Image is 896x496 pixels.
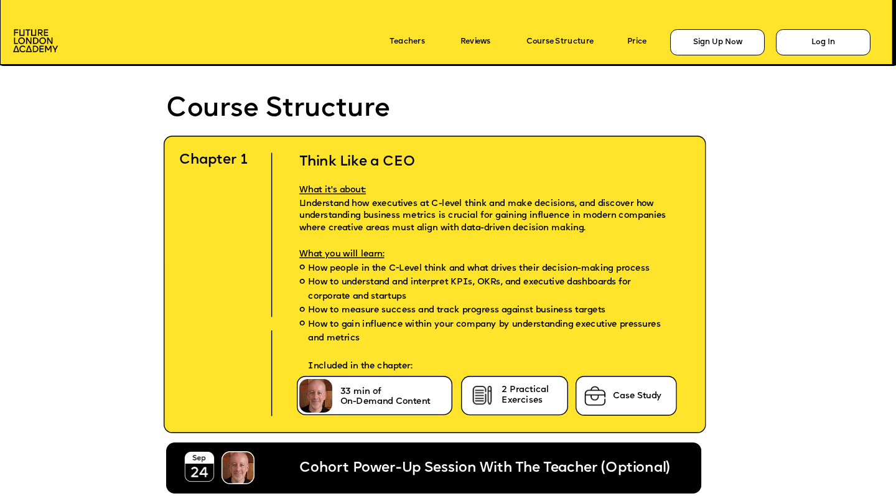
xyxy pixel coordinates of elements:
a: Price [627,38,646,47]
span: How people in the C-Level think and what drives their decision-making process [308,262,649,276]
span: On-Demand Content [340,398,431,406]
a: Reviews [460,38,490,47]
span: What you will learn: [299,250,384,258]
span: 2 Practical Exercises [502,386,551,405]
span: Cohort Power-Up Session With The Teacher (Optional) [299,461,670,475]
p: Course Structure [166,94,586,124]
span: How to measure success and track progress against business targets [308,304,605,318]
img: image-75ee59ac-5515-4aba-aadc-0d7dfe35305c.png [582,383,608,409]
img: image-18956b4c-1360-46b4-bafe-d711b826ae50.png [183,450,216,483]
span: What it's about: [299,187,366,195]
span: Case Study [613,392,662,400]
span: Understand how executives at C-level think and make decisions, and discover how understanding bus... [299,200,668,232]
h2: Think Like a CEO [282,136,698,171]
span: How to understand and interpret KPIs, OKRs, and executive dashboards for corporate and startups [308,276,671,304]
span: Chapter 1 [179,153,248,167]
a: Teachers [390,38,424,47]
img: image-cb722855-f231-420d-ba86-ef8a9b8709e7.png [469,383,495,409]
img: image-aac980e9-41de-4c2d-a048-f29dd30a0068.png [13,29,58,52]
a: Course Structure [526,38,594,47]
span: How to gain influence within your company by understanding executive pressures and metrics Includ... [308,318,671,374]
span: 33 min of [340,388,381,396]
